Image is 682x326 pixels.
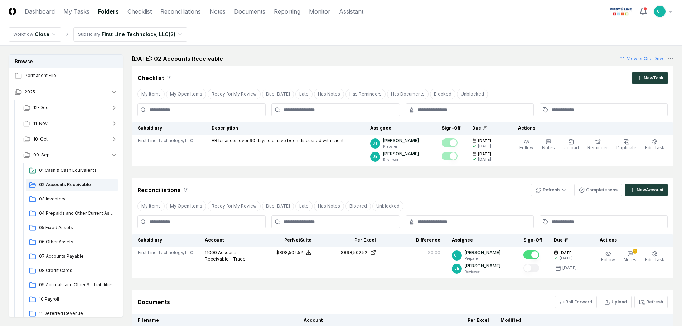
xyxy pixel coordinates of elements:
th: Subsidiary [132,122,206,135]
a: 02 Accounts Receivable [26,179,118,191]
div: Workflow [13,31,33,38]
div: Checklist [137,74,164,82]
span: First Line Technology, LLC [138,137,193,144]
span: 07 Accounts Payable [39,253,115,259]
button: Late [295,89,313,99]
a: View onOne Drive [620,55,665,62]
button: NewAccount [625,184,668,196]
button: CT [653,5,666,18]
div: [DATE] [478,143,491,149]
button: Blocked [345,201,371,211]
span: JE [455,266,459,271]
span: Follow [519,145,533,150]
a: 06 Other Assets [26,236,118,249]
button: Ready for My Review [208,201,261,211]
a: Permanent File [9,68,124,84]
button: Has Notes [314,89,344,99]
span: 11-Nov [33,120,48,127]
div: Account [205,237,247,243]
div: [DATE] [478,157,491,162]
p: Reviewer [465,269,500,274]
button: Has Reminders [345,89,386,99]
span: 03 Inventory [39,196,115,202]
button: My Items [137,89,165,99]
a: Checklist [127,7,152,16]
button: Due Today [262,201,294,211]
th: Assignee [364,122,436,135]
div: 1 / 1 [167,75,172,81]
span: Duplicate [616,145,637,150]
span: 01 Cash & Cash Equivalents [39,167,115,174]
span: 09 Accruals and Other ST Liabilities [39,282,115,288]
span: 08 Credit Cards [39,267,115,274]
div: Subsidiary [78,31,100,38]
span: 09-Sep [33,152,50,158]
button: Duplicate [615,137,638,152]
span: Follow [601,257,615,262]
button: NewTask [632,72,668,84]
a: 01 Cash & Cash Equivalents [26,164,118,177]
p: [PERSON_NAME] [383,151,419,157]
a: Reconciliations [160,7,201,16]
button: 12-Dec [18,100,124,116]
th: Per Excel [317,234,382,247]
span: Notes [542,145,555,150]
span: CT [657,9,663,14]
span: Edit Task [645,257,664,262]
button: Mark complete [442,138,458,147]
div: New Task [644,75,663,81]
button: Refresh [634,296,668,308]
a: 08 Credit Cards [26,264,118,277]
button: 09-Sep [18,147,124,163]
p: Reviewer [383,157,419,162]
th: Per NetSuite [253,234,317,247]
button: Has Notes [314,201,344,211]
span: 10 Payroll [39,296,115,302]
a: Notes [209,7,226,16]
span: 11 Deferred Revenue [39,310,115,317]
div: [DATE] [560,256,573,261]
a: $898,502.52 [323,249,376,256]
button: Mark complete [442,152,458,160]
button: Unblocked [372,201,403,211]
a: 05 Fixed Assets [26,222,118,234]
th: Sign-Off [436,122,466,135]
p: [PERSON_NAME] [465,249,500,256]
span: [DATE] [478,138,491,143]
div: 1 [633,249,637,254]
button: Refresh [531,184,571,196]
button: Mark complete [523,264,539,272]
span: [DATE] [560,250,573,256]
span: 12-Dec [33,104,48,111]
span: Reminder [587,145,608,150]
span: 2025 [25,89,35,95]
button: $898,502.52 [276,249,311,256]
button: Mark complete [523,250,539,259]
span: JE [373,154,377,159]
button: Edit Task [644,137,666,152]
h2: [DATE]: 02 Accounts Receivable [132,54,223,63]
button: Roll Forward [555,296,597,308]
th: Description [206,122,364,135]
button: My Open Items [166,201,206,211]
img: Logo [9,8,16,15]
button: Late [295,201,313,211]
span: Edit Task [645,145,664,150]
button: Blocked [430,89,455,99]
div: Actions [594,237,668,243]
button: Upload [600,296,632,308]
span: Notes [624,257,637,262]
button: 1Notes [622,249,638,264]
div: Actions [512,125,668,131]
a: Folders [98,7,119,16]
h3: Browse [9,55,123,68]
span: 11000 [205,250,217,255]
th: Subsidiary [132,234,199,247]
button: Notes [541,137,556,152]
a: 11 Deferred Revenue [26,307,118,320]
div: $898,502.52 [341,249,367,256]
span: 10-Oct [33,136,48,142]
p: [PERSON_NAME] [383,137,419,144]
a: 07 Accounts Payable [26,250,118,263]
a: Documents [234,7,265,16]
